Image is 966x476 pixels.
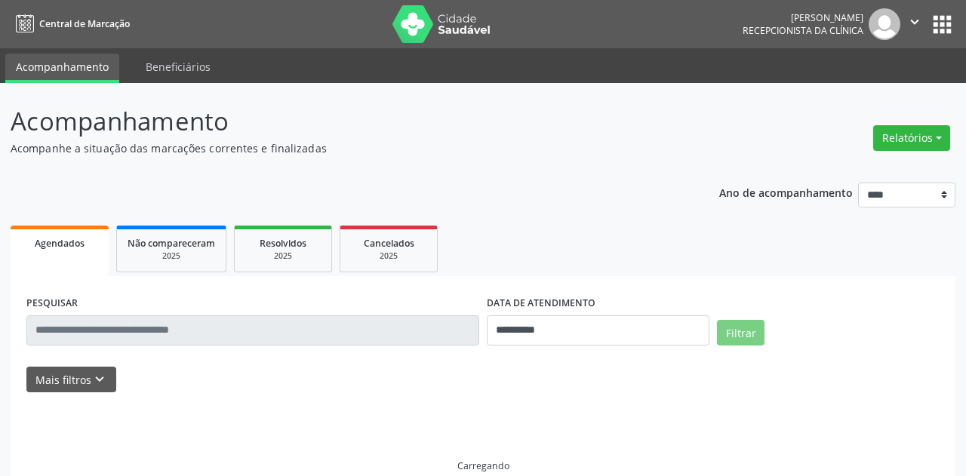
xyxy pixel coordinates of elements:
span: Recepcionista da clínica [743,24,863,37]
label: PESQUISAR [26,292,78,315]
span: Agendados [35,237,85,250]
div: [PERSON_NAME] [743,11,863,24]
div: 2025 [128,250,215,262]
button: apps [929,11,955,38]
i:  [906,14,923,30]
p: Acompanhamento [11,103,672,140]
button: Relatórios [873,125,950,151]
i: keyboard_arrow_down [91,371,108,388]
div: Carregando [457,459,509,472]
button:  [900,8,929,40]
span: Central de Marcação [39,17,130,30]
a: Acompanhamento [5,54,119,83]
img: img [869,8,900,40]
p: Acompanhe a situação das marcações correntes e finalizadas [11,140,672,156]
a: Central de Marcação [11,11,130,36]
a: Beneficiários [135,54,221,80]
div: 2025 [245,250,321,262]
div: 2025 [351,250,426,262]
span: Resolvidos [260,237,306,250]
span: Não compareceram [128,237,215,250]
button: Filtrar [717,320,764,345]
span: Cancelados [364,237,414,250]
p: Ano de acompanhamento [719,183,853,201]
button: Mais filtroskeyboard_arrow_down [26,367,116,393]
label: DATA DE ATENDIMENTO [487,292,595,315]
